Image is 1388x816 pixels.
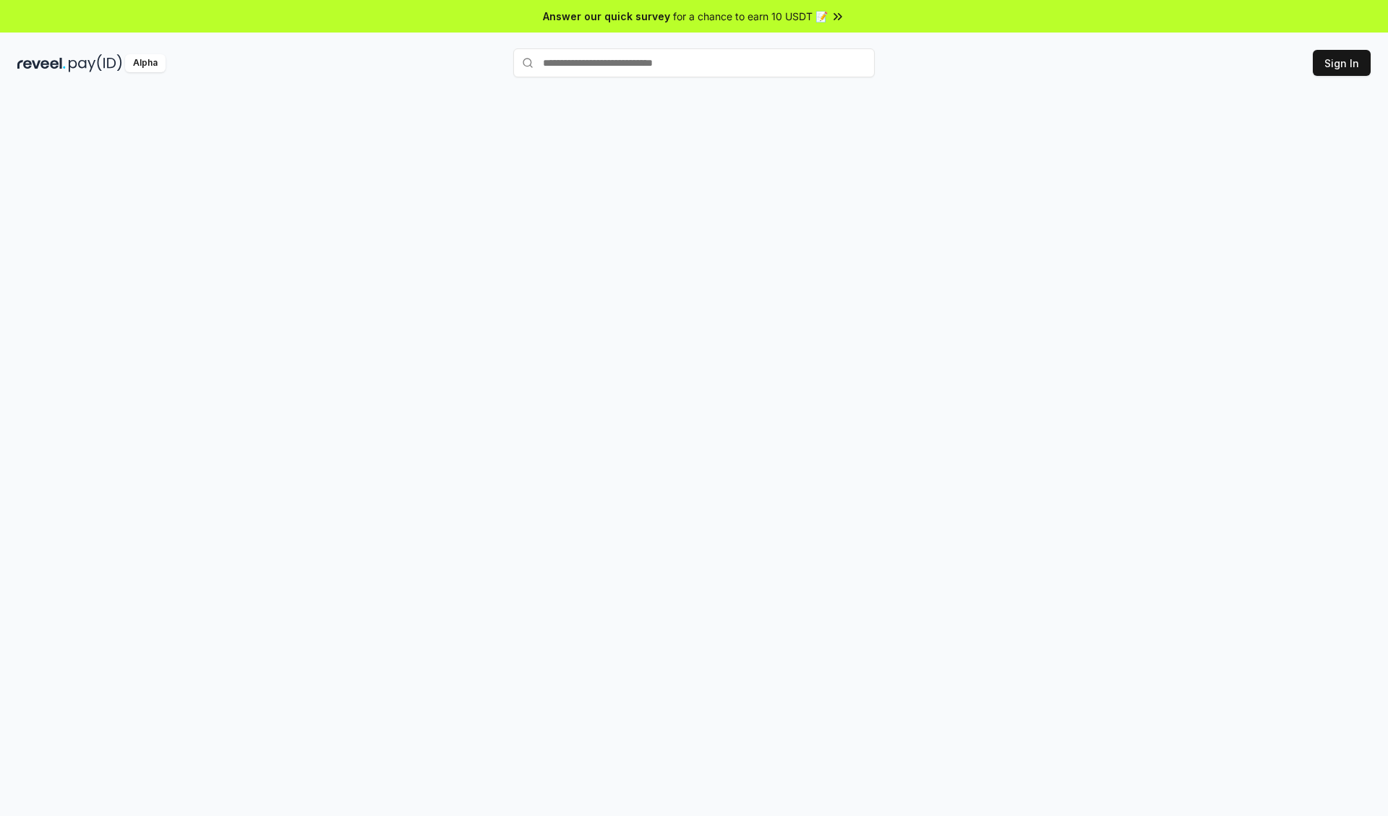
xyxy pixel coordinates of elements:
span: for a chance to earn 10 USDT 📝 [673,9,828,24]
span: Answer our quick survey [543,9,670,24]
div: Alpha [125,54,166,72]
img: reveel_dark [17,54,66,72]
img: pay_id [69,54,122,72]
button: Sign In [1313,50,1371,76]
